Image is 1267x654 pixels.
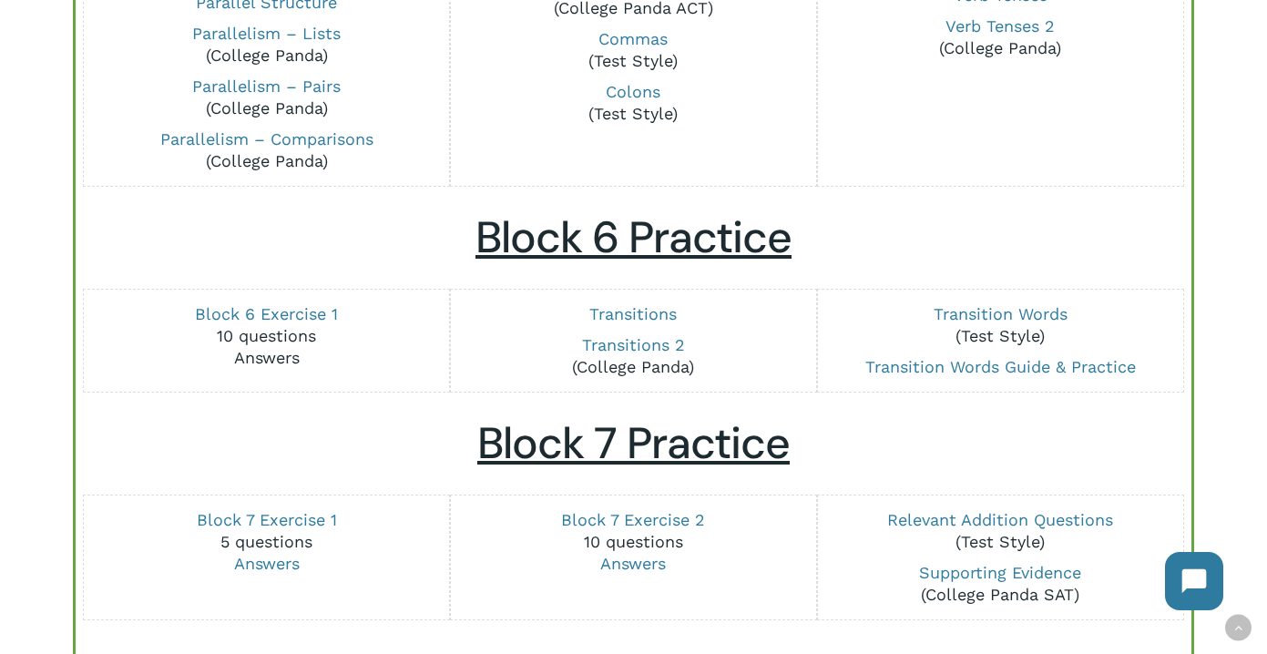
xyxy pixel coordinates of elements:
p: 5 questions [95,509,438,575]
a: Transition Words Guide & Practice [865,357,1136,376]
a: Block 7 Exercise 2 [561,510,705,529]
a: Answers [600,554,666,573]
p: (College Panda) [95,76,438,119]
p: 10 questions [462,509,805,575]
a: Relevant Addition Questions [887,510,1113,529]
a: Transitions [589,304,677,323]
p: (College Panda SAT) [829,562,1172,606]
a: Transitions 2 [582,335,685,354]
a: Commas [598,29,668,48]
u: Block 7 Practice [477,414,790,472]
a: Parallelism – Lists [192,24,341,43]
u: Block 6 Practice [475,209,792,266]
p: (College Panda) [95,23,438,66]
p: (Test Style) [829,509,1172,553]
p: (Test Style) [462,28,805,72]
a: Answers [234,554,300,573]
p: (College Panda) [95,128,438,172]
a: Block 7 Exercise 1 [197,510,337,529]
p: (Test Style) [829,303,1172,347]
a: Parallelism – Pairs [192,77,341,96]
p: (College Panda) [462,334,805,378]
p: 10 questions [95,303,438,369]
a: Verb Tenses 2 [945,16,1055,36]
iframe: Chatbot [1147,534,1241,628]
a: Transition Words [934,304,1068,323]
p: (Test Style) [462,81,805,125]
p: (College Panda) [829,15,1172,59]
a: Colons [606,82,660,101]
a: Parallelism – Comparisons [160,129,373,148]
a: Supporting Evidence [919,563,1081,582]
a: Answers [234,348,300,367]
a: Block 6 Exercise 1 [195,304,338,323]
